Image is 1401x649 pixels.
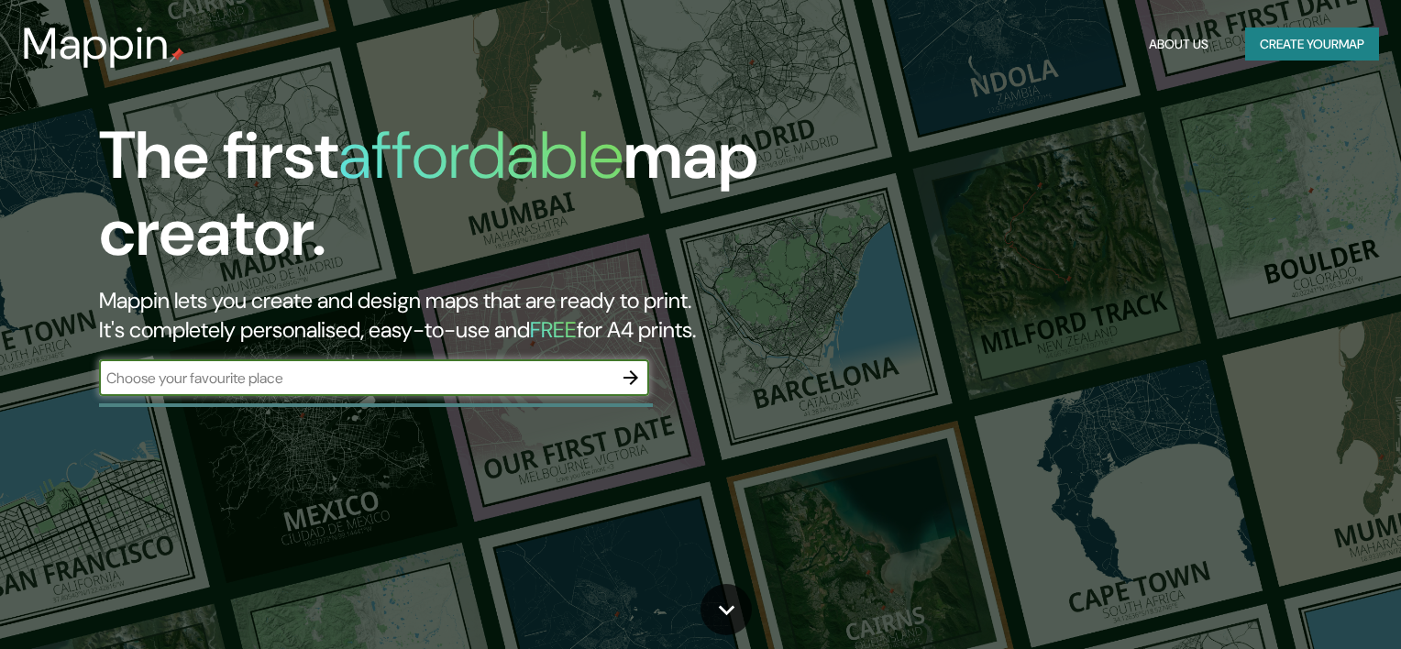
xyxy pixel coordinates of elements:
[1245,27,1379,61] button: Create yourmap
[530,315,577,344] h5: FREE
[1142,27,1216,61] button: About Us
[99,286,800,345] h2: Mappin lets you create and design maps that are ready to print. It's completely personalised, eas...
[99,117,800,286] h1: The first map creator.
[22,18,170,70] h3: Mappin
[99,368,612,389] input: Choose your favourite place
[338,113,623,198] h1: affordable
[170,48,184,62] img: mappin-pin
